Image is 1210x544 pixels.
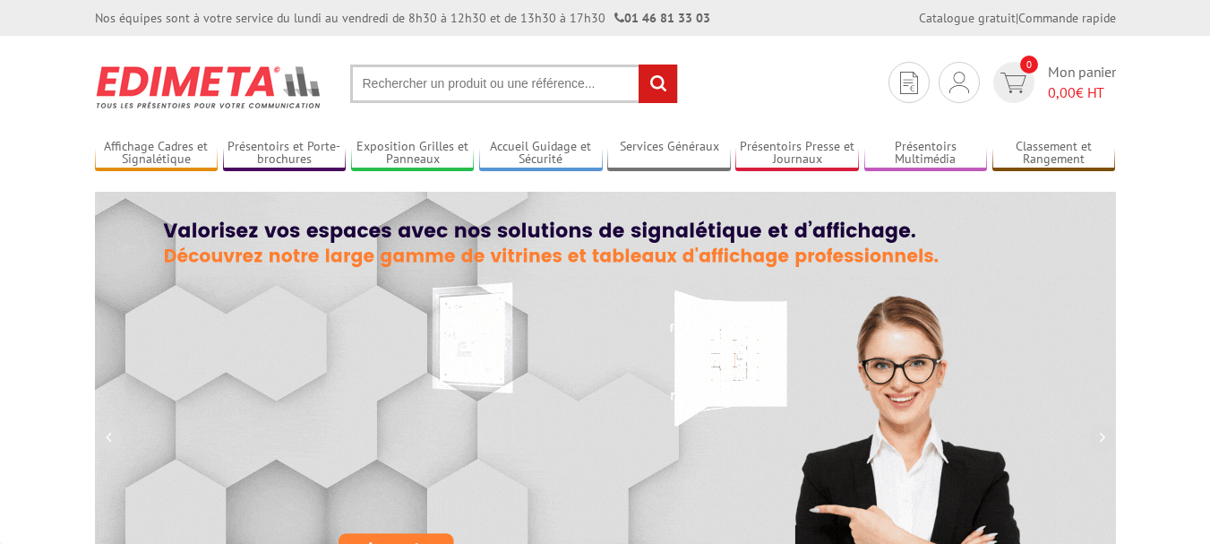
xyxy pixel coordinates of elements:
a: Exposition Grilles et Panneaux [351,139,475,168]
img: devis rapide [949,72,969,93]
strong: 01 46 81 33 03 [614,10,710,26]
a: Classement et Rangement [992,139,1116,168]
a: Présentoirs et Porte-brochures [223,139,347,168]
a: Affichage Cadres et Signalétique [95,139,219,168]
span: € HT [1048,82,1116,103]
img: Présentoir, panneau, stand - Edimeta - PLV, affichage, mobilier bureau, entreprise [95,54,323,120]
a: Services Généraux [607,139,731,168]
input: rechercher [639,65,677,103]
span: Mon panier [1048,62,1116,103]
a: Accueil Guidage et Sécurité [479,139,603,168]
img: devis rapide [900,72,918,94]
a: devis rapide 0 Mon panier 0,00€ HT [989,62,1116,103]
div: Nos équipes sont à votre service du lundi au vendredi de 8h30 à 12h30 et de 13h30 à 17h30 [95,9,710,27]
input: Rechercher un produit ou une référence... [350,65,678,103]
a: Présentoirs Presse et Journaux [735,139,859,168]
span: 0 [1020,56,1038,73]
a: Commande rapide [1018,10,1116,26]
img: devis rapide [1000,73,1026,93]
a: Présentoirs Multimédia [864,139,988,168]
a: Catalogue gratuit [919,10,1016,26]
span: 0,00 [1048,83,1076,101]
div: | [919,9,1116,27]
